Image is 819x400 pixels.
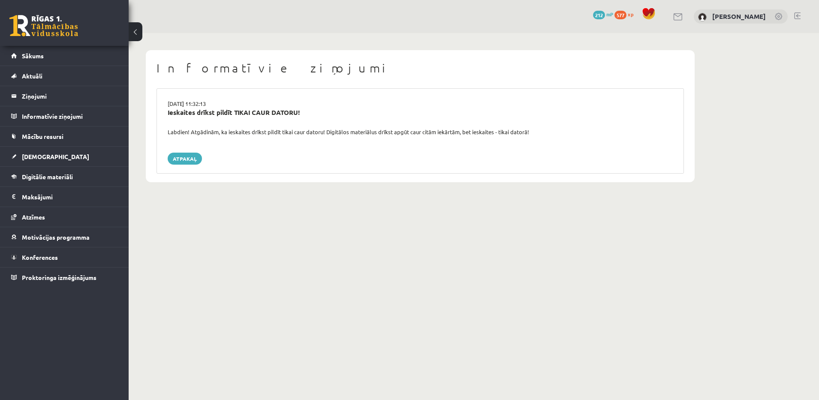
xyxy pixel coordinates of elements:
[22,153,89,160] span: [DEMOGRAPHIC_DATA]
[9,15,78,36] a: Rīgas 1. Tālmācības vidusskola
[22,52,44,60] span: Sākums
[22,86,118,106] legend: Ziņojumi
[22,253,58,261] span: Konferences
[11,227,118,247] a: Motivācijas programma
[593,11,613,18] a: 212 mP
[614,11,638,18] a: 577 xp
[11,268,118,287] a: Proktoringa izmēģinājums
[11,66,118,86] a: Aktuāli
[22,187,118,207] legend: Maksājumi
[22,233,90,241] span: Motivācijas programma
[11,126,118,146] a: Mācību resursi
[628,11,633,18] span: xp
[11,86,118,106] a: Ziņojumi
[614,11,626,19] span: 577
[712,12,766,21] a: [PERSON_NAME]
[22,274,96,281] span: Proktoringa izmēģinājums
[11,247,118,267] a: Konferences
[168,108,673,117] div: Ieskaites drīkst pildīt TIKAI CAUR DATORU!
[11,46,118,66] a: Sākums
[11,167,118,186] a: Digitālie materiāli
[11,147,118,166] a: [DEMOGRAPHIC_DATA]
[161,99,679,108] div: [DATE] 11:32:13
[22,173,73,180] span: Digitālie materiāli
[161,128,679,136] div: Labdien! Atgādinām, ka ieskaites drīkst pildīt tikai caur datoru! Digitālos materiālus drīkst apg...
[11,106,118,126] a: Informatīvie ziņojumi
[11,187,118,207] a: Maksājumi
[593,11,605,19] span: 212
[22,72,42,80] span: Aktuāli
[22,106,118,126] legend: Informatīvie ziņojumi
[157,61,684,75] h1: Informatīvie ziņojumi
[11,207,118,227] a: Atzīmes
[22,213,45,221] span: Atzīmes
[606,11,613,18] span: mP
[168,153,202,165] a: Atpakaļ
[22,132,63,140] span: Mācību resursi
[698,13,707,21] img: Maksims Nevedomijs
